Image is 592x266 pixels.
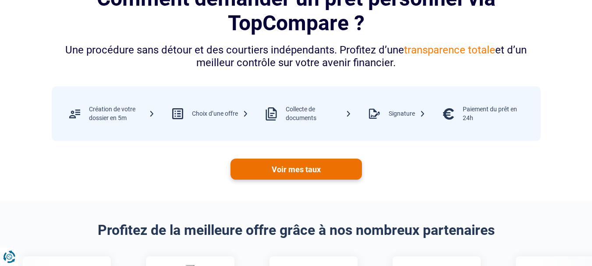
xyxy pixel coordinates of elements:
[89,105,155,122] div: Création de votre dossier en 5m
[192,110,248,118] div: Choix d’une offre
[230,159,362,180] a: Voir mes taux
[52,222,541,238] h2: Profitez de la meilleure offre grâce à nos nombreux partenaires
[463,105,528,122] div: Paiement du prêt en 24h
[286,105,351,122] div: Collecte de documents
[404,44,495,56] span: transparence totale
[389,110,425,118] div: Signature
[52,44,541,69] div: Une procédure sans détour et des courtiers indépendants. Profitez d’une et d’un meilleur contrôle...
